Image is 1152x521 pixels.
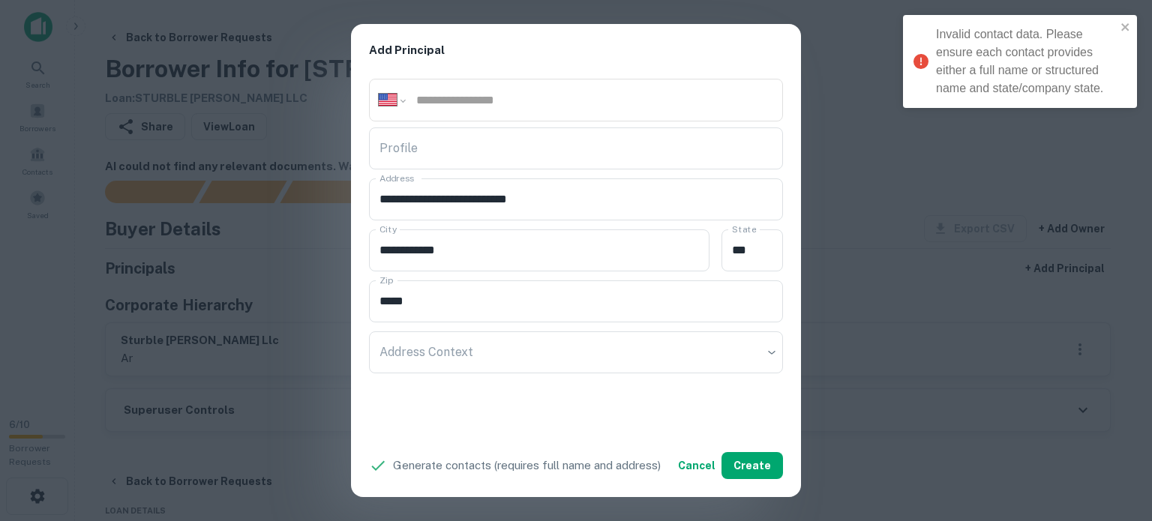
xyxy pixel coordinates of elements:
[1077,401,1152,473] iframe: Chat Widget
[936,25,1116,97] div: Invalid contact data. Please ensure each contact provides either a full name or structured name a...
[369,331,783,373] div: ​
[721,452,783,479] button: Create
[379,274,393,286] label: Zip
[379,172,414,184] label: Address
[672,452,721,479] button: Cancel
[732,223,756,235] label: State
[379,223,397,235] label: City
[1120,21,1131,35] button: close
[351,24,801,77] h2: Add Principal
[393,457,661,475] p: Generate contacts (requires full name and address)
